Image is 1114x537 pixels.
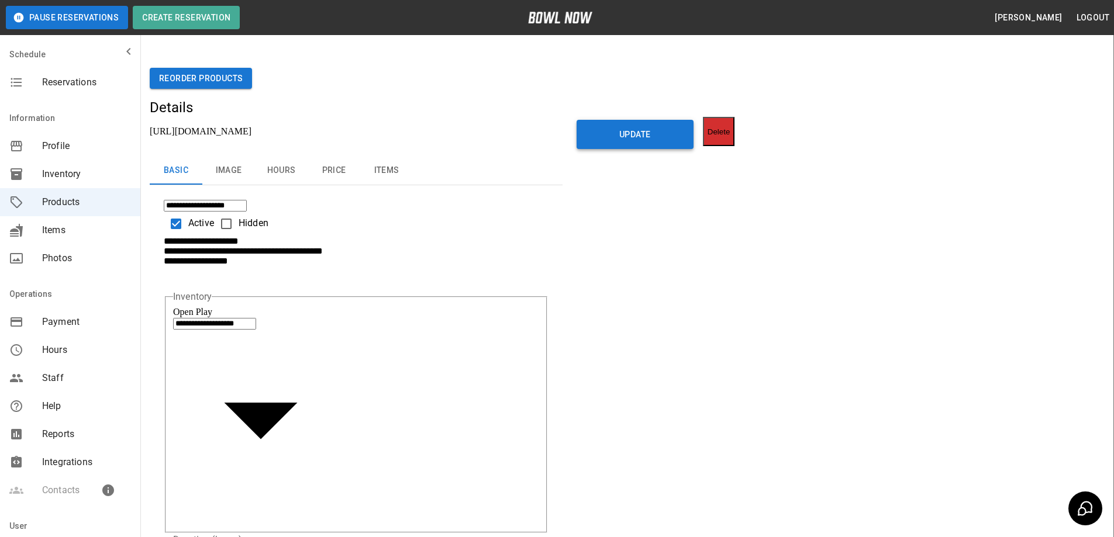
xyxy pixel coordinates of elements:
[42,455,131,469] span: Integrations
[173,290,212,303] legend: Inventory
[42,315,131,329] span: Payment
[173,307,349,317] div: Open Play
[42,167,131,181] span: Inventory
[150,157,563,185] div: basic tabs example
[150,157,202,185] button: Basic
[42,75,131,89] span: Reservations
[255,157,308,185] button: Hours
[42,251,131,265] span: Photos
[42,371,131,385] span: Staff
[42,343,131,357] span: Hours
[133,6,240,29] button: Create Reservation
[42,427,131,441] span: Reports
[577,120,694,149] button: Update
[42,223,131,237] span: Items
[188,217,214,228] span: Active
[6,6,128,29] button: Pause Reservations
[360,157,413,185] button: Items
[308,157,360,185] button: Price
[1072,7,1114,29] button: Logout
[239,217,268,228] span: Hidden
[42,195,131,209] span: Products
[528,12,592,23] img: logo
[990,7,1067,29] button: [PERSON_NAME]
[150,126,251,136] a: [URL][DOMAIN_NAME]
[150,149,156,155] button: copy link
[214,218,268,228] label: Hidden products will not be visible to customers. You can still create and use them for bookings.
[703,117,735,146] button: Delete
[42,139,131,153] span: Profile
[150,68,252,89] button: Reorder Products
[150,98,563,117] h5: Details
[42,399,131,413] span: Help
[202,157,255,185] button: Image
